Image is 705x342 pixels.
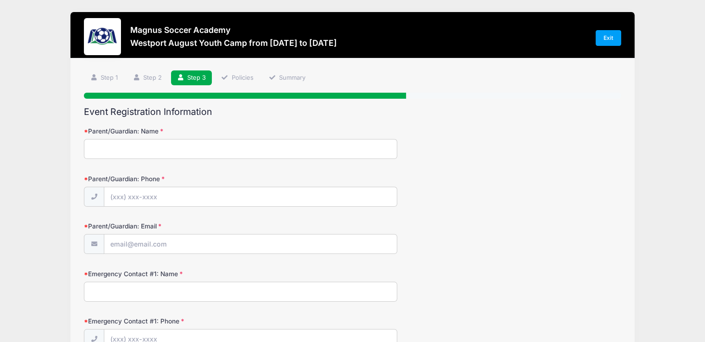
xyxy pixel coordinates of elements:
h3: Magnus Soccer Academy [130,25,337,35]
input: (xxx) xxx-xxxx [104,187,397,207]
label: Parent/Guardian: Name [84,127,263,136]
a: Policies [215,70,260,86]
label: Emergency Contact #1: Name [84,269,263,279]
a: Exit [596,30,622,46]
a: Step 2 [127,70,168,86]
label: Parent/Guardian: Phone [84,174,263,184]
a: Step 1 [84,70,124,86]
a: Summary [262,70,311,86]
h3: Westport August Youth Camp from [DATE] to [DATE] [130,38,337,48]
h2: Event Registration Information [84,107,621,117]
input: email@email.com [104,234,397,254]
a: Step 3 [171,70,212,86]
label: Parent/Guardian: Email [84,222,263,231]
label: Emergency Contact #1: Phone [84,317,263,326]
